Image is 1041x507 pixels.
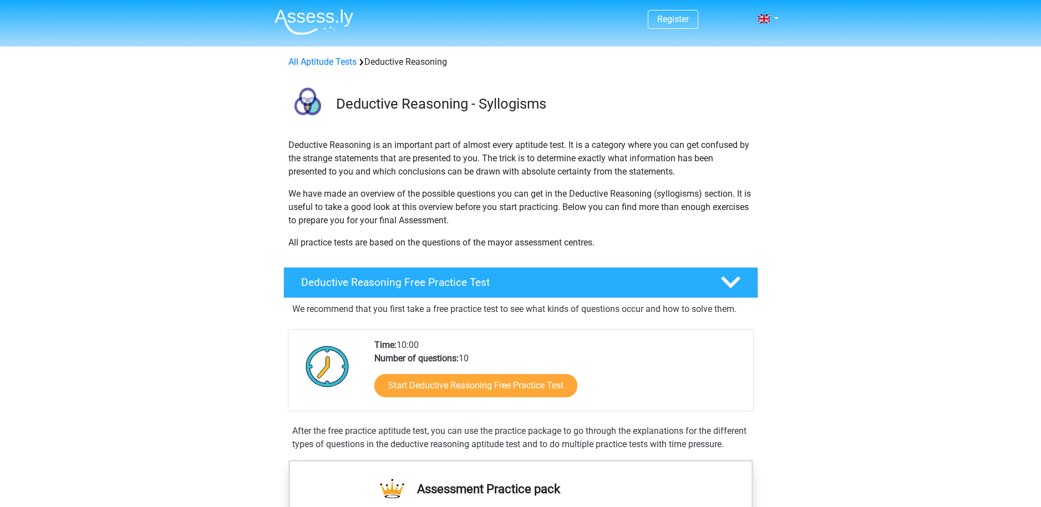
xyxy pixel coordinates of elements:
b: Time: [374,340,397,350]
p: All practice tests are based on the questions of the mayor assessment centres. [288,236,753,249]
h3: Deductive Reasoning - Syllogisms [336,95,749,112]
a: Deductive Reasoning Free Practice Test [279,267,763,298]
img: Clock [299,339,356,394]
p: We have made an overview of the possible questions you can get in the Deductive Reasoning (syllog... [288,187,753,227]
a: All Aptitude Tests [288,57,357,67]
div: 10:00 10 [366,339,753,411]
a: Register [657,14,689,24]
img: Assessly [275,9,353,35]
h4: Deductive Reasoning Free Practice Test [301,276,703,289]
div: After the free practice aptitude test, you can use the practice package to go through the explana... [288,424,754,451]
p: Deductive Reasoning is an important part of almost every aptitude test. It is a category where yo... [288,139,753,178]
p: We recommend that you first take a free practice test to see what kinds of questions occur and ho... [292,303,749,316]
a: Start Deductive Reasoning Free Practice Test [374,374,577,397]
img: deductive reasoning [284,82,331,129]
b: Number of questions: [374,353,459,363]
div: Deductive Reasoning [284,55,758,69]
